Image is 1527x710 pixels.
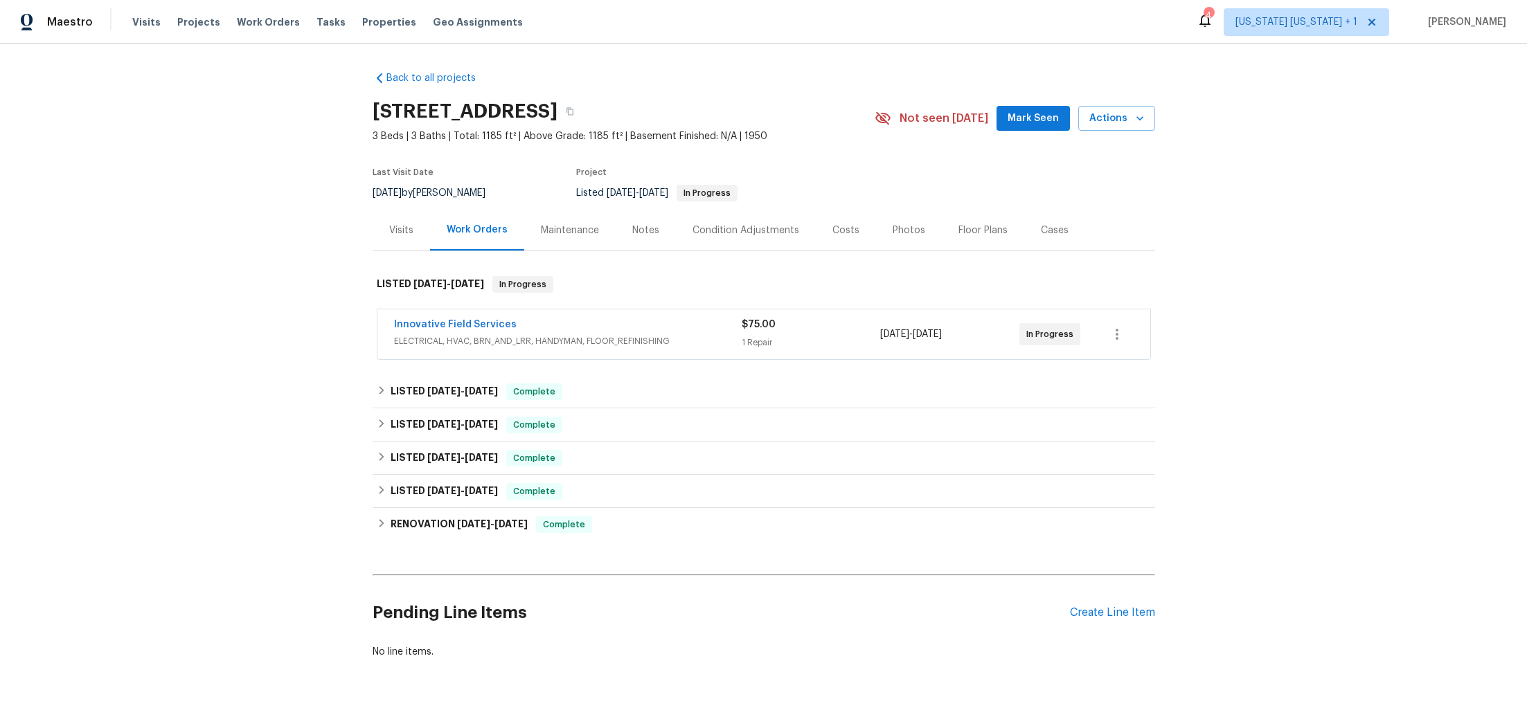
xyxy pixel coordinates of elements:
[508,385,561,399] span: Complete
[433,15,523,29] span: Geo Assignments
[1070,606,1155,619] div: Create Line Item
[427,419,461,429] span: [DATE]
[377,276,484,293] h6: LISTED
[373,104,557,118] h2: [STREET_ADDRESS]
[373,188,402,198] span: [DATE]
[1026,327,1079,341] span: In Progress
[394,334,742,348] span: ELECTRICAL, HVAC, BRN_AND_LRR, HANDYMAN, FLOOR_REFINISHING
[465,486,498,495] span: [DATE]
[1204,8,1213,22] div: 4
[237,15,300,29] span: Work Orders
[1041,224,1069,237] div: Cases
[508,484,561,498] span: Complete
[391,483,498,500] h6: LISTED
[900,111,988,125] span: Not seen [DATE]
[997,106,1070,131] button: Mark Seen
[1422,15,1506,29] span: [PERSON_NAME]
[132,15,161,29] span: Visits
[913,329,942,339] span: [DATE]
[465,419,498,429] span: [DATE]
[576,188,738,198] span: Listed
[391,383,498,400] h6: LISTED
[1235,15,1357,29] span: [US_STATE] [US_STATE] + 1
[413,279,447,289] span: [DATE]
[373,475,1155,508] div: LISTED [DATE]-[DATE]Complete
[427,386,498,396] span: -
[373,645,1155,659] div: No line items.
[373,442,1155,475] div: LISTED [DATE]-[DATE]Complete
[373,262,1155,307] div: LISTED [DATE]-[DATE]In Progress
[389,224,413,237] div: Visits
[632,224,659,237] div: Notes
[465,386,498,396] span: [DATE]
[465,453,498,462] span: [DATE]
[373,375,1155,408] div: LISTED [DATE]-[DATE]Complete
[607,188,668,198] span: -
[413,279,484,289] span: -
[427,386,461,396] span: [DATE]
[832,224,859,237] div: Costs
[391,417,498,433] h6: LISTED
[494,519,528,529] span: [DATE]
[373,168,434,176] span: Last Visit Date
[427,486,498,495] span: -
[693,224,799,237] div: Condition Adjustments
[678,189,736,197] span: In Progress
[457,519,528,529] span: -
[893,224,925,237] div: Photos
[537,518,591,531] span: Complete
[316,17,346,27] span: Tasks
[1008,110,1059,127] span: Mark Seen
[394,320,517,329] a: Innovative Field Services
[1078,106,1155,131] button: Actions
[391,450,498,466] h6: LISTED
[457,519,490,529] span: [DATE]
[508,418,561,432] span: Complete
[427,419,498,429] span: -
[373,408,1155,442] div: LISTED [DATE]-[DATE]Complete
[451,279,484,289] span: [DATE]
[494,277,552,291] span: In Progress
[373,508,1155,541] div: RENOVATION [DATE]-[DATE]Complete
[958,224,1008,237] div: Floor Plans
[427,453,461,462] span: [DATE]
[177,15,220,29] span: Projects
[742,336,881,349] div: 1 Repair
[1089,110,1144,127] span: Actions
[880,327,942,341] span: -
[373,185,502,201] div: by [PERSON_NAME]
[47,15,93,29] span: Maestro
[362,15,416,29] span: Properties
[447,223,508,237] div: Work Orders
[373,129,875,143] span: 3 Beds | 3 Baths | Total: 1185 ft² | Above Grade: 1185 ft² | Basement Finished: N/A | 1950
[541,224,599,237] div: Maintenance
[639,188,668,198] span: [DATE]
[373,581,1070,645] h2: Pending Line Items
[880,329,909,339] span: [DATE]
[373,71,506,85] a: Back to all projects
[427,486,461,495] span: [DATE]
[742,320,776,329] span: $75.00
[576,168,607,176] span: Project
[391,516,528,533] h6: RENOVATION
[508,451,561,465] span: Complete
[607,188,636,198] span: [DATE]
[557,99,582,124] button: Copy Address
[427,453,498,462] span: -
